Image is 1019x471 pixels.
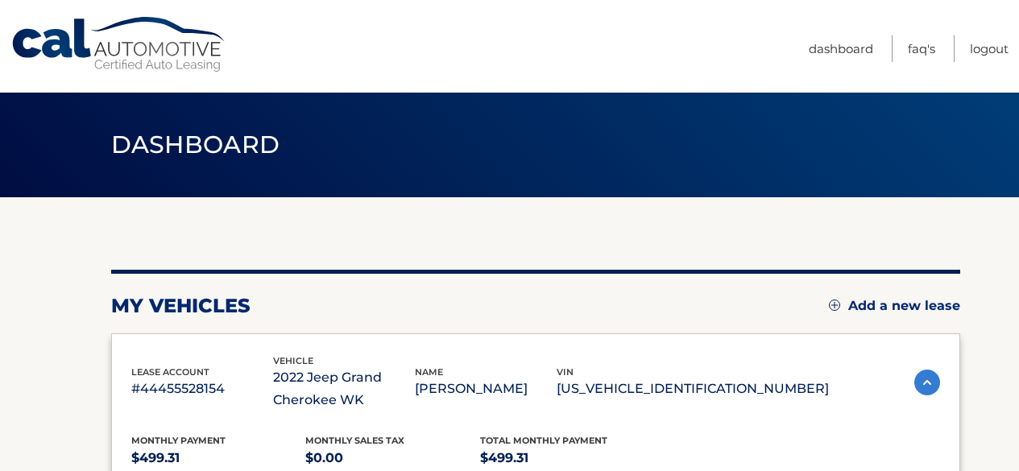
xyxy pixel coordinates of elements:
span: vin [557,366,574,378]
a: FAQ's [908,35,935,62]
img: accordion-active.svg [914,370,940,395]
span: lease account [131,366,209,378]
img: add.svg [829,300,840,311]
a: Add a new lease [829,298,960,314]
span: Monthly sales Tax [305,435,404,446]
p: 2022 Jeep Grand Cherokee WK [273,366,415,411]
span: Total Monthly Payment [480,435,607,446]
p: [US_VEHICLE_IDENTIFICATION_NUMBER] [557,378,829,400]
h2: my vehicles [111,294,251,318]
a: Cal Automotive [10,16,228,73]
p: $499.31 [480,447,655,469]
a: Dashboard [809,35,873,62]
p: $499.31 [131,447,306,469]
span: Dashboard [111,130,280,159]
p: #44455528154 [131,378,273,400]
a: Logout [970,35,1009,62]
p: [PERSON_NAME] [415,378,557,400]
span: Monthly Payment [131,435,226,446]
span: vehicle [273,355,313,366]
span: name [415,366,443,378]
p: $0.00 [305,447,480,469]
